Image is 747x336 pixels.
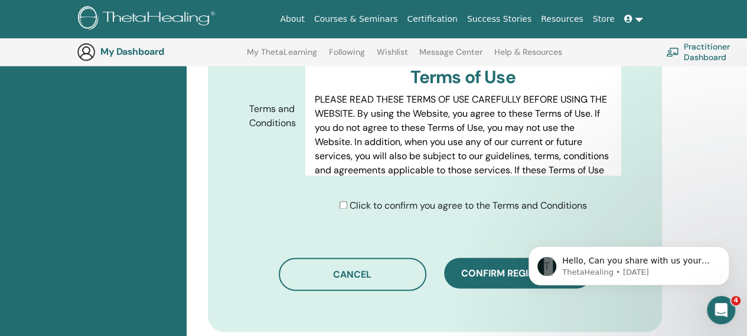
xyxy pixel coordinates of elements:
[329,47,365,66] a: Following
[77,42,96,61] img: generic-user-icon.jpg
[588,8,619,30] a: Store
[333,268,371,281] span: Cancel
[511,222,747,304] iframe: Intercom notifications message
[494,47,562,66] a: Help & Resources
[315,93,611,206] p: PLEASE READ THESE TERMS OF USE CAREFULLY BEFORE USING THE WEBSITE. By using the Website, you agre...
[444,258,592,288] button: Confirm registration
[461,267,575,279] span: Confirm registration
[275,8,309,30] a: About
[707,296,735,324] iframe: Intercom live chat
[78,6,219,32] img: logo.png
[247,47,317,66] a: My ThetaLearning
[731,296,741,305] span: 4
[240,98,305,134] label: Terms and Conditions
[315,67,611,88] h3: Terms of Use
[419,47,482,66] a: Message Center
[536,8,588,30] a: Resources
[100,46,218,57] h3: My Dashboard
[350,199,587,212] span: Click to confirm you agree to the Terms and Conditions
[309,8,403,30] a: Courses & Seminars
[666,47,679,57] img: chalkboard-teacher.svg
[279,258,426,291] button: Cancel
[402,8,462,30] a: Certification
[462,8,536,30] a: Success Stories
[377,47,408,66] a: Wishlist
